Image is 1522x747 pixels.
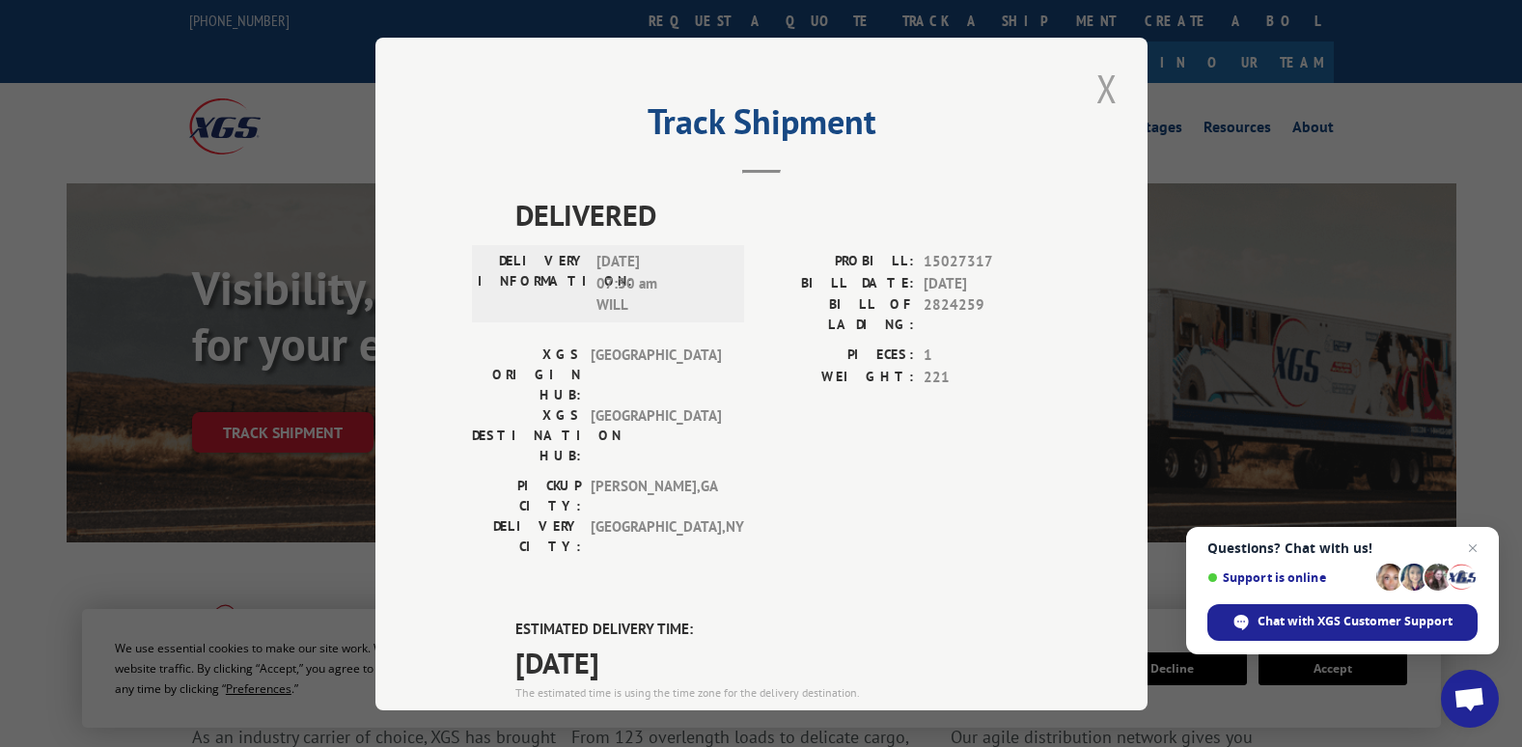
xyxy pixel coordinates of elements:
[591,476,721,516] span: [PERSON_NAME] , GA
[515,193,1051,236] span: DELIVERED
[515,640,1051,683] span: [DATE]
[924,366,1051,388] span: 221
[924,345,1051,367] span: 1
[515,619,1051,641] label: ESTIMATED DELIVERY TIME:
[761,345,914,367] label: PIECES:
[472,345,581,405] label: XGS ORIGIN HUB:
[1207,540,1478,556] span: Questions? Chat with us!
[591,516,721,557] span: [GEOGRAPHIC_DATA] , NY
[472,405,581,466] label: XGS DESTINATION HUB:
[761,251,914,273] label: PROBILL:
[924,272,1051,294] span: [DATE]
[761,272,914,294] label: BILL DATE:
[591,345,721,405] span: [GEOGRAPHIC_DATA]
[472,476,581,516] label: PICKUP CITY:
[1441,670,1499,728] a: Open chat
[1207,570,1370,585] span: Support is online
[1207,604,1478,641] span: Chat with XGS Customer Support
[761,294,914,335] label: BILL OF LADING:
[591,405,721,466] span: [GEOGRAPHIC_DATA]
[924,251,1051,273] span: 15027317
[472,108,1051,145] h2: Track Shipment
[515,683,1051,701] div: The estimated time is using the time zone for the delivery destination.
[478,251,587,317] label: DELIVERY INFORMATION:
[761,366,914,388] label: WEIGHT:
[596,251,727,317] span: [DATE] 07:30 am WILL
[924,294,1051,335] span: 2824259
[472,516,581,557] label: DELIVERY CITY:
[1091,62,1123,115] button: Close modal
[1258,613,1453,630] span: Chat with XGS Customer Support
